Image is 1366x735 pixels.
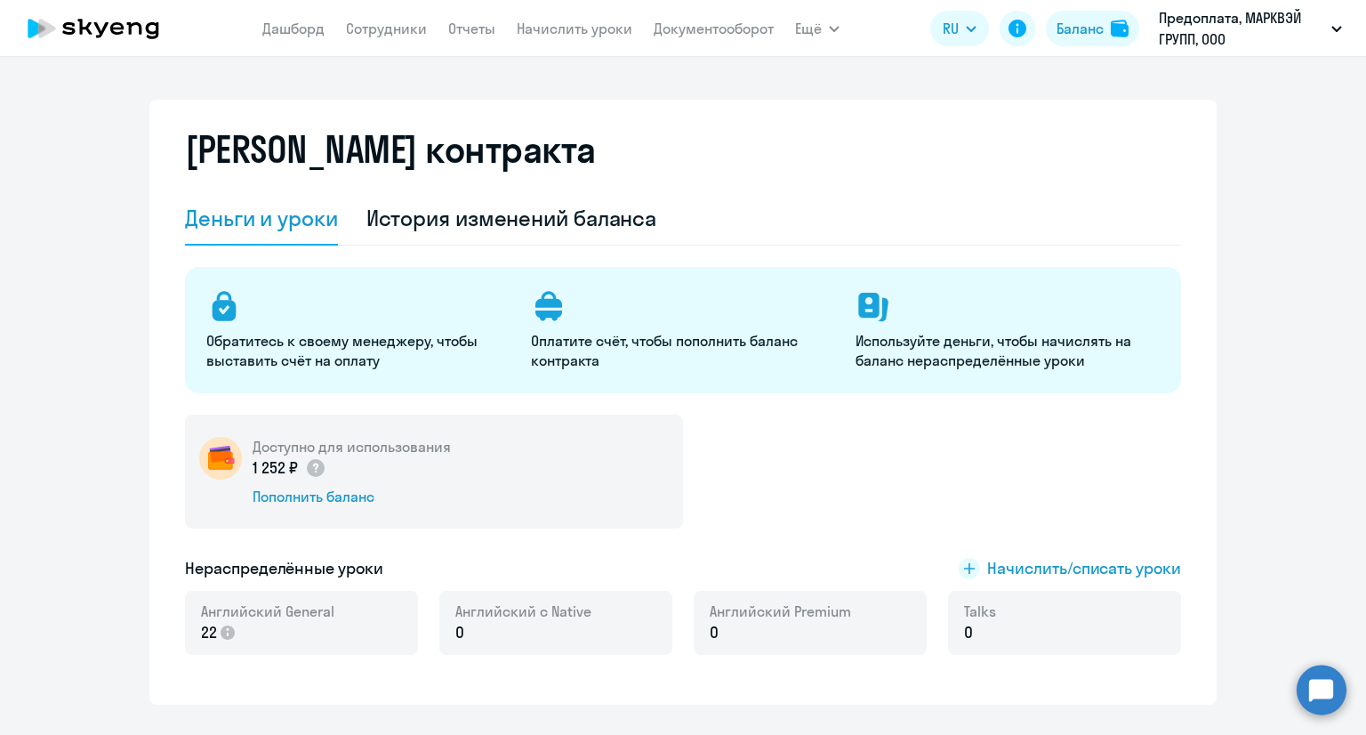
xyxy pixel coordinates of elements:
span: Talks [964,602,996,621]
p: Оплатите счёт, чтобы пополнить баланс контракта [531,331,834,370]
p: Предоплата, МАРКВЭЙ ГРУПП, ООО [1159,7,1324,50]
span: Английский General [201,602,334,621]
button: Ещё [795,11,840,46]
a: Документооборот [654,20,774,37]
h5: Нераспределённые уроки [185,557,383,580]
p: 1 252 ₽ [253,456,326,480]
a: Сотрудники [346,20,427,37]
span: RU [943,18,959,39]
span: Английский с Native [455,602,591,621]
span: Английский Premium [710,602,851,621]
p: Обратитесь к своему менеджеру, чтобы выставить счёт на оплату [206,331,510,370]
img: wallet-circle.png [199,437,242,480]
button: Балансbalance [1046,11,1139,46]
div: Баланс [1057,18,1104,39]
a: Дашборд [262,20,325,37]
img: balance [1111,20,1129,37]
span: Ещё [795,18,822,39]
a: Начислить уроки [517,20,632,37]
span: 0 [455,621,464,644]
span: Начислить/списать уроки [987,557,1181,580]
h5: Доступно для использования [253,437,451,456]
h2: [PERSON_NAME] контракта [185,128,596,171]
button: Предоплата, МАРКВЭЙ ГРУПП, ООО [1150,7,1351,50]
span: 0 [964,621,973,644]
a: Отчеты [448,20,495,37]
span: 22 [201,621,217,644]
div: Деньги и уроки [185,204,338,232]
div: История изменений баланса [366,204,657,232]
span: 0 [710,621,719,644]
button: RU [930,11,989,46]
div: Пополнить баланс [253,487,451,506]
p: Используйте деньги, чтобы начислять на баланс нераспределённые уроки [856,331,1159,370]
